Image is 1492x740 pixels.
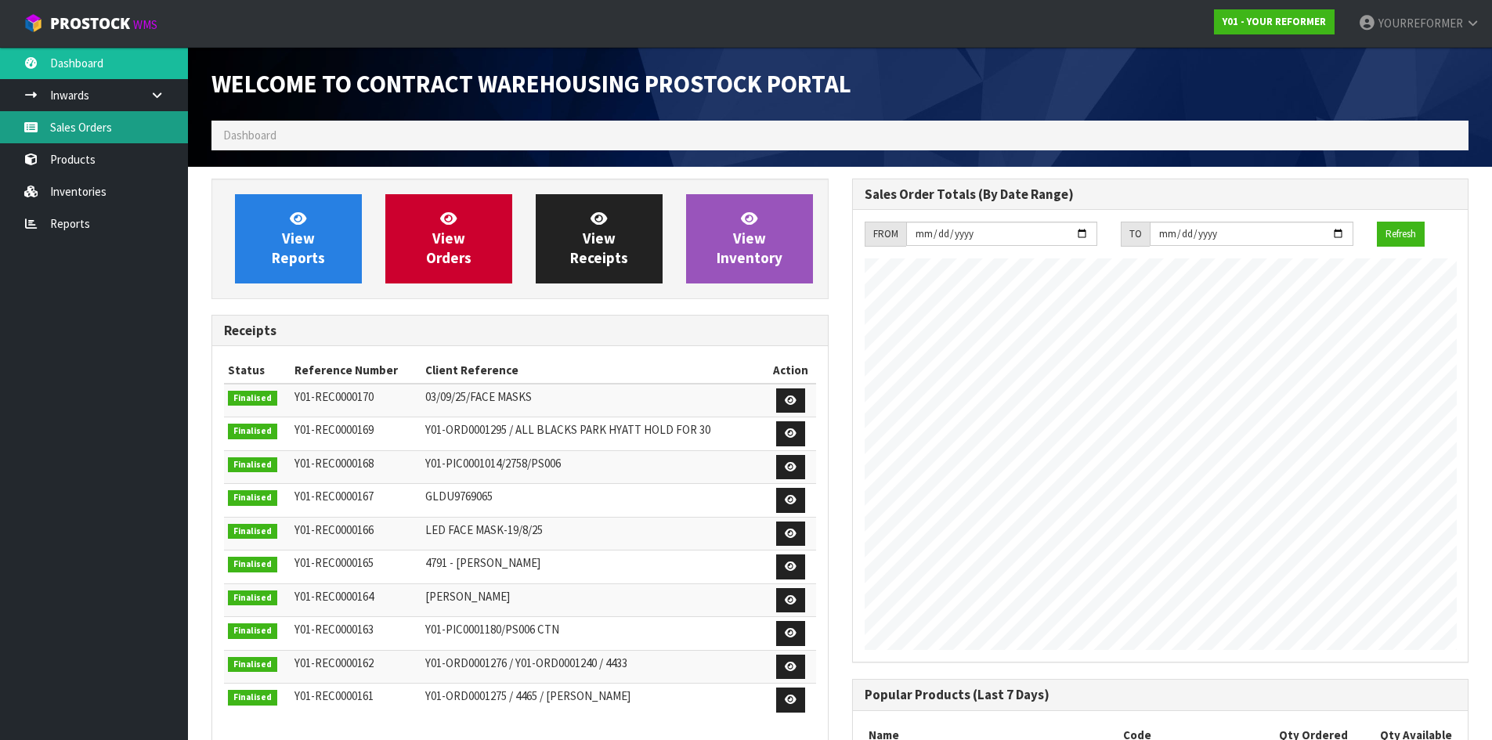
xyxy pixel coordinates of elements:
[294,655,374,670] span: Y01-REC0000162
[23,13,43,33] img: cube-alt.png
[228,524,277,540] span: Finalised
[294,489,374,504] span: Y01-REC0000167
[425,389,532,404] span: 03/09/25/FACE MASKS
[211,68,851,99] span: Welcome to Contract Warehousing ProStock Portal
[570,209,628,268] span: View Receipts
[228,424,277,439] span: Finalised
[294,589,374,604] span: Y01-REC0000164
[385,194,512,283] a: ViewOrders
[421,358,765,383] th: Client Reference
[50,13,130,34] span: ProStock
[294,522,374,537] span: Y01-REC0000166
[425,589,510,604] span: [PERSON_NAME]
[294,389,374,404] span: Y01-REC0000170
[228,557,277,572] span: Finalised
[425,489,493,504] span: GLDU9769065
[1121,222,1150,247] div: TO
[426,209,471,268] span: View Orders
[717,209,782,268] span: View Inventory
[425,522,543,537] span: LED FACE MASK-19/8/25
[228,490,277,506] span: Finalised
[223,128,276,143] span: Dashboard
[272,209,325,268] span: View Reports
[228,623,277,639] span: Finalised
[228,590,277,606] span: Finalised
[228,657,277,673] span: Finalised
[425,555,540,570] span: 4791 - [PERSON_NAME]
[536,194,663,283] a: ViewReceipts
[224,323,816,338] h3: Receipts
[425,456,561,471] span: Y01-PIC0001014/2758/PS006
[294,456,374,471] span: Y01-REC0000168
[235,194,362,283] a: ViewReports
[865,187,1457,202] h3: Sales Order Totals (By Date Range)
[865,222,906,247] div: FROM
[765,358,816,383] th: Action
[1378,16,1463,31] span: YOURREFORMER
[425,622,559,637] span: Y01-PIC0001180/PS006 CTN
[425,422,710,437] span: Y01-ORD0001295 / ALL BLACKS PARK HYATT HOLD FOR 30
[865,688,1457,702] h3: Popular Products (Last 7 Days)
[294,688,374,703] span: Y01-REC0000161
[425,688,630,703] span: Y01-ORD0001275 / 4465 / [PERSON_NAME]
[294,622,374,637] span: Y01-REC0000163
[686,194,813,283] a: ViewInventory
[228,457,277,473] span: Finalised
[425,655,627,670] span: Y01-ORD0001276 / Y01-ORD0001240 / 4433
[1223,15,1326,28] strong: Y01 - YOUR REFORMER
[228,690,277,706] span: Finalised
[294,422,374,437] span: Y01-REC0000169
[133,17,157,32] small: WMS
[294,555,374,570] span: Y01-REC0000165
[224,358,291,383] th: Status
[291,358,421,383] th: Reference Number
[1377,222,1425,247] button: Refresh
[228,391,277,406] span: Finalised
